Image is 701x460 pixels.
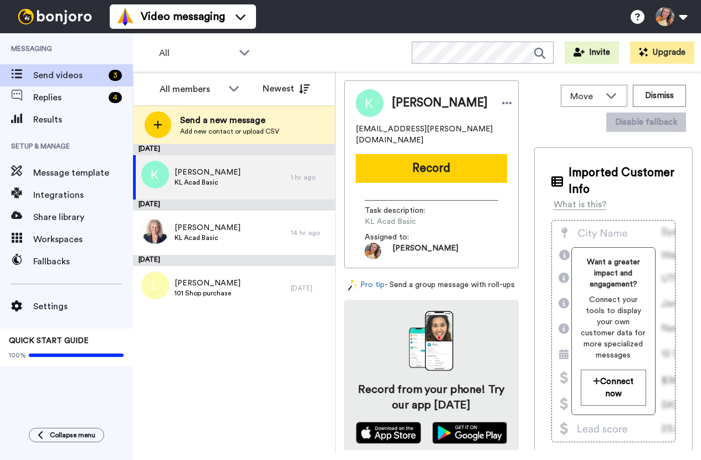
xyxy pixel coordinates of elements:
span: Share library [33,211,133,224]
div: 1 hr. ago [291,173,330,182]
img: download [409,311,453,371]
span: Imported Customer Info [569,165,676,198]
span: [PERSON_NAME] [392,95,488,111]
img: vm-color.svg [116,8,134,25]
span: Replies [33,91,104,104]
button: Invite [565,42,619,64]
div: - Send a group message with roll-ups [344,279,519,291]
span: Integrations [33,188,133,202]
img: Image of Kathryn [356,89,383,117]
img: bj-logo-header-white.svg [13,9,96,24]
img: l.png [141,272,169,299]
span: Move [570,90,600,103]
span: QUICK START GUIDE [9,337,89,345]
span: Message template [33,166,133,180]
button: Disable fallback [606,113,686,132]
span: All [159,47,233,60]
div: [DATE] [133,255,335,266]
img: AOh14GjvhVTMkAQedjywxEitGyeUnkSMaNjcNcaBRFe7=s96-c [365,243,381,259]
span: Send videos [33,69,104,82]
img: dd58883c-4b3a-4fa1-b6f3-19602f718386.jpg [141,216,169,244]
div: What is this? [554,198,607,211]
button: Newest [254,78,318,100]
span: Collapse menu [50,431,95,439]
img: k.png [141,161,169,188]
span: Want a greater impact and engagement? [581,257,646,290]
span: Send a new message [180,114,279,127]
span: 100% [9,351,26,360]
button: Dismiss [633,85,686,107]
div: [DATE] [133,144,335,155]
h4: Record from your phone! Try our app [DATE] [355,382,508,413]
div: 4 [109,92,122,103]
span: 101 Shop purchase [175,289,241,298]
div: [DATE] [133,200,335,211]
span: Settings [33,300,133,313]
span: Results [33,113,133,126]
span: KL Acad Basic [175,178,241,187]
img: appstore [356,422,422,444]
a: Pro tip [348,279,385,291]
span: Fallbacks [33,255,133,268]
img: playstore [432,422,507,444]
div: [DATE] [291,284,330,293]
button: Connect now [581,370,646,406]
div: 3 [109,70,122,81]
span: [PERSON_NAME] [175,278,241,289]
span: Assigned to: [365,232,442,243]
span: Connect your tools to display your own customer data for more specialized messages [581,294,646,361]
span: [PERSON_NAME] [175,222,241,233]
span: Task description : [365,205,442,216]
div: 14 hr. ago [291,228,330,237]
span: [PERSON_NAME] [392,243,458,259]
span: Workspaces [33,233,133,246]
button: Upgrade [630,42,694,64]
span: KL Acad Basic [365,216,470,227]
span: Add new contact or upload CSV [180,127,279,136]
div: All members [160,83,223,96]
button: Record [356,154,507,183]
span: [PERSON_NAME] [175,167,241,178]
span: [EMAIL_ADDRESS][PERSON_NAME][DOMAIN_NAME] [356,124,507,146]
img: magic-wand.svg [348,279,358,291]
button: Collapse menu [29,428,104,442]
span: Video messaging [141,9,225,24]
span: KL Acad Basic [175,233,241,242]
